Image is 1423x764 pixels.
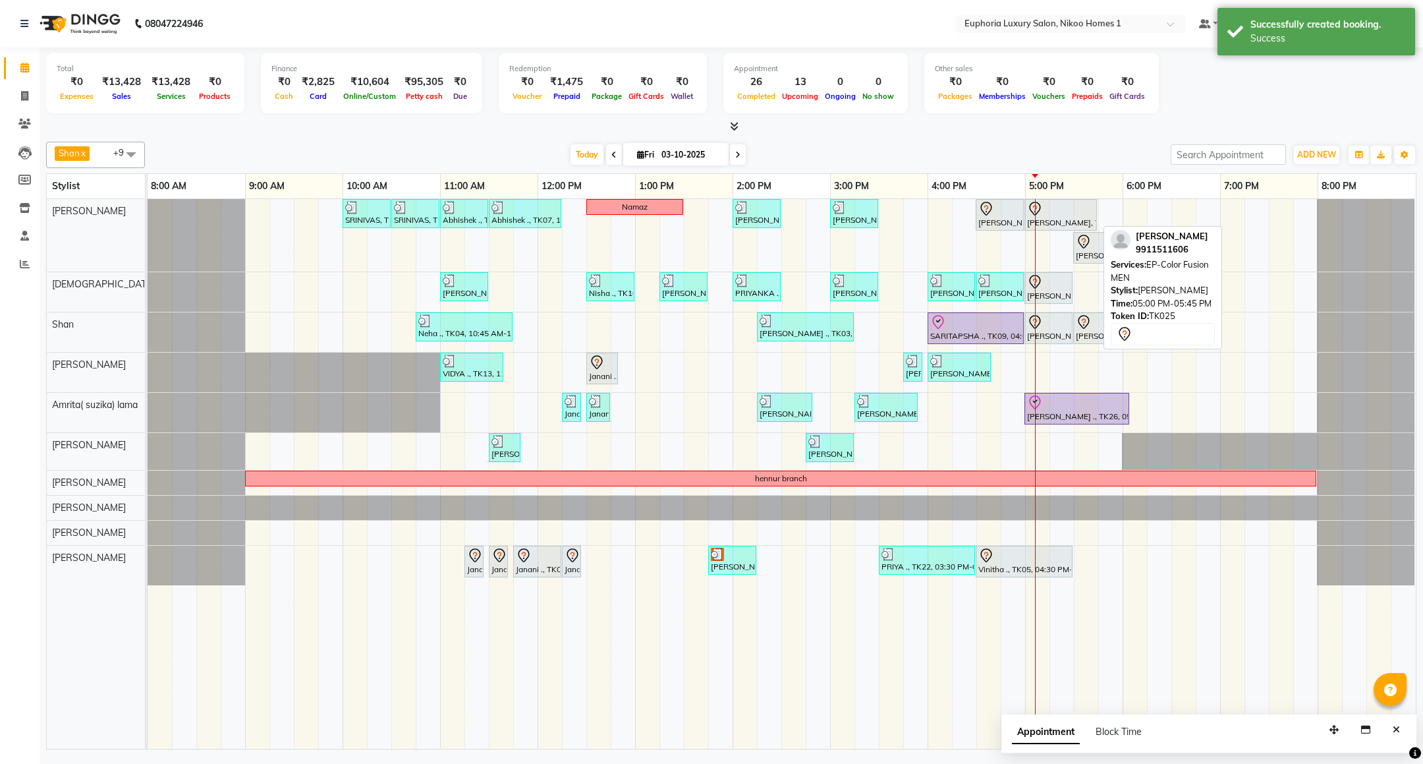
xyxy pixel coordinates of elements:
span: [PERSON_NAME] [52,527,126,539]
span: Time: [1111,298,1132,309]
span: Petty cash [403,92,446,101]
div: PRIYA ., TK22, 03:30 PM-04:30 PM, EP-Artistic Cut - Senior Stylist [880,548,974,573]
div: [PERSON_NAME] ., TK19, 03:00 PM-03:30 PM, EL-HAIR CUT (Junior Stylist) with hairwash MEN [831,274,877,299]
span: Services: [1111,259,1146,270]
span: [PERSON_NAME] [52,205,126,217]
div: ₹0 [1069,74,1106,90]
span: Gift Cards [1106,92,1148,101]
span: Wallet [667,92,696,101]
input: 2025-10-03 [657,145,723,165]
div: [PERSON_NAME], TK21, 03:45 PM-03:50 PM, EP-Face & Neck Bleach/Detan [905,355,921,380]
div: Janani ., TK08, 11:30 AM-11:35 AM, EP-Conditioning (Wella) [490,548,507,575]
div: 05:00 PM-05:45 PM [1111,297,1215,310]
div: VIDYA ., TK13, 11:00 AM-11:40 AM, EL-Eyebrows Threading,EL-Upperlip Threading [441,355,502,380]
div: ₹13,428 [97,74,146,90]
span: Cash [271,92,296,101]
a: 3:00 PM [831,177,872,196]
div: [PERSON_NAME] ., TK12, 01:45 PM-02:15 PM, EL-HAIR CUT (Junior Stylist) with hairwash MEN [710,548,755,573]
span: Sales [109,92,134,101]
div: Janani, TK16, 12:15 PM-12:20 PM, EP-Under Arms Intimate [563,395,580,420]
div: 26 [734,74,779,90]
a: 4:00 PM [928,177,970,196]
a: 6:00 PM [1123,177,1165,196]
span: Memberships [976,92,1029,101]
span: ADD NEW [1297,150,1336,160]
span: No show [859,92,897,101]
div: Janani ., TK08, 11:15 AM-11:20 AM, EP-Shampoo (Wella) [466,548,482,575]
div: Janani, TK16, 12:30 PM-12:45 PM, EP-Upperlip Intimate [588,395,609,420]
span: Card [306,92,330,101]
div: ₹0 [1106,74,1148,90]
div: [PERSON_NAME] ., TK20, 04:30 PM-05:00 PM, EP-[PERSON_NAME] Trim/Design MEN [977,274,1022,299]
div: [PERSON_NAME] [1111,284,1215,297]
div: ₹0 [588,74,625,90]
span: Stylist: [1111,285,1138,295]
div: [PERSON_NAME] ., TK18, 03:00 PM-03:30 PM, EL-HAIR CUT (Junior Stylist) with hairwash MEN [831,201,877,226]
a: 10:00 AM [343,177,391,196]
span: Upcoming [779,92,822,101]
div: [PERSON_NAME] ., TK03, 02:15 PM-02:50 PM, EP-Tefiti Coffee Pedi [758,395,811,420]
span: EP-Color Fusion MEN [1111,259,1209,283]
div: ₹95,305 [399,74,449,90]
span: Online/Custom [340,92,399,101]
div: ₹0 [667,74,696,90]
div: [PERSON_NAME], TK14, 11:30 AM-11:50 AM, EL-Eyebrows Threading [490,435,519,460]
div: Success [1250,32,1405,45]
div: ₹10,604 [340,74,399,90]
div: 13 [779,74,822,90]
div: ₹0 [976,74,1029,90]
div: ₹0 [57,74,97,90]
div: [PERSON_NAME] ., TK20, 04:00 PM-04:30 PM, EL-HAIR CUT (Senior Stylist) with hairwash MEN [929,274,974,299]
img: logo [34,5,124,42]
span: Due [450,92,470,101]
div: [PERSON_NAME] ., TK03, 03:15 PM-03:55 PM, EP-Tefiti Coffee Pedi,EL-Eyebrows Threading,EL-Upperlip... [856,395,916,420]
button: ADD NEW [1294,146,1339,164]
div: Janani ., TK08, 12:30 PM-12:50 PM, EL-Eyebrows Threading [588,355,617,382]
span: [PERSON_NAME] [52,477,126,488]
button: Close [1387,720,1406,740]
span: [PERSON_NAME] [1136,231,1208,241]
span: Products [196,92,234,101]
div: [PERSON_NAME], TK21, 04:00 PM-04:40 PM, EP-Whitening Clean-Up [929,355,990,380]
span: Appointment [1012,720,1080,744]
a: x [80,148,86,158]
span: Prepaids [1069,92,1106,101]
div: Redemption [509,63,696,74]
span: Shan [52,318,74,330]
b: 08047224946 [145,5,203,42]
div: 0 [859,74,897,90]
div: 0 [822,74,859,90]
div: Neha ., TK04, 10:45 AM-11:45 AM, EP-Artistic Cut - Creative Stylist [417,314,511,339]
div: ₹0 [449,74,472,90]
span: Packages [935,92,976,101]
div: 9911511606 [1136,243,1208,256]
a: 9:00 AM [246,177,288,196]
div: [PERSON_NAME] ., TK23, 05:00 PM-05:30 PM, EP-Instant Clean-Up [1026,314,1071,342]
div: [PERSON_NAME], TK25, 04:30 PM-05:00 PM, EL-HAIR CUT (Senior Stylist) with hairwash MEN [977,201,1022,229]
span: Stylist [52,180,80,192]
div: [PERSON_NAME], TK14, 11:00 AM-11:30 AM, EL-HAIR CUT (Senior Stylist) with hairwash MEN [441,274,487,299]
div: PRIYANKA ., TK15, 02:00 PM-02:30 PM, EL-Kid Cut (Below 8 Yrs) BOY [734,274,779,299]
div: Abhishek ., TK07, 11:00 AM-11:30 AM, EL-HAIR CUT (Senior Stylist) with hairwash MEN [441,201,487,226]
span: Completed [734,92,779,101]
span: [PERSON_NAME] [52,502,126,514]
div: SARITAPSHA ., TK09, 04:00 PM-05:00 PM, EP-Color My Root Self [929,314,1022,342]
span: [PERSON_NAME] [52,439,126,451]
div: ₹2,825 [296,74,340,90]
span: Today [571,144,603,165]
div: ₹0 [935,74,976,90]
a: 1:00 PM [636,177,677,196]
div: ₹0 [271,74,296,90]
div: ₹1,475 [545,74,588,90]
span: Services [153,92,189,101]
div: [PERSON_NAME] ., TK23, 05:30 PM-06:30 PM, EP-Artistic Cut - Creative Stylist [1074,314,1169,342]
div: ₹0 [509,74,545,90]
div: [PERSON_NAME] ., TK03, 02:15 PM-03:15 PM, EP-Color My Root KP [758,314,852,339]
span: Ongoing [822,92,859,101]
div: [PERSON_NAME] ., TK11, 02:00 PM-02:30 PM, EL-HAIR CUT (Junior Stylist) with hairwash MEN [734,201,779,226]
a: 2:00 PM [733,177,775,196]
a: 12:00 PM [538,177,585,196]
span: Fri [634,150,657,160]
div: Total [57,63,234,74]
div: Other sales [935,63,1148,74]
